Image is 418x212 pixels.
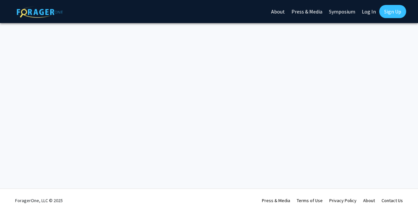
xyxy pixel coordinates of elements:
img: ForagerOne Logo [17,6,63,18]
a: Sign Up [379,5,406,18]
a: About [363,198,375,203]
a: Terms of Use [297,198,323,203]
a: Privacy Policy [329,198,357,203]
a: Press & Media [262,198,290,203]
div: ForagerOne, LLC © 2025 [15,189,63,212]
a: Contact Us [382,198,403,203]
